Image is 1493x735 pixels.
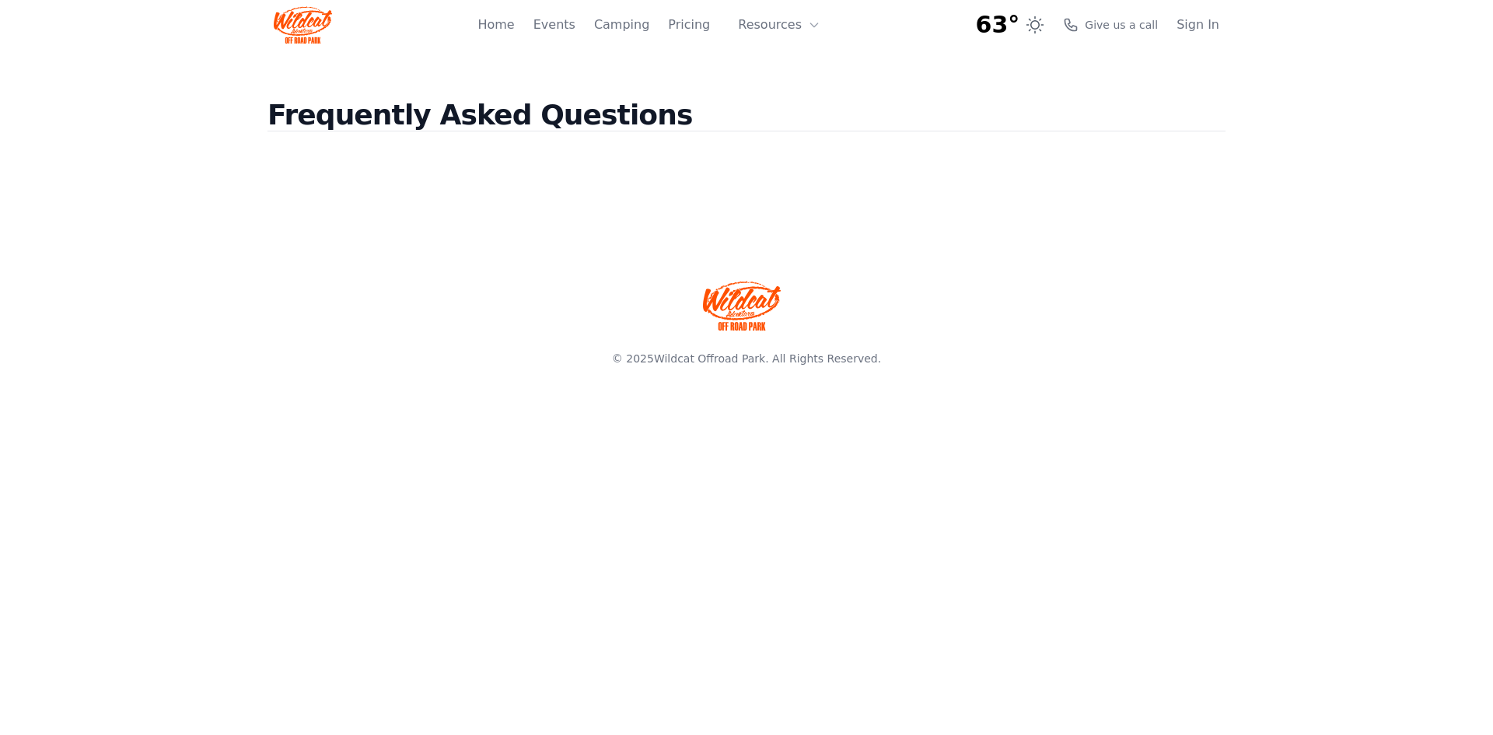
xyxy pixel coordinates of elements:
button: Resources [729,9,830,40]
span: 63° [976,11,1020,39]
a: Home [477,16,514,34]
img: Wildcat Logo [274,6,332,44]
img: Wildcat Offroad park [703,281,781,331]
a: Events [533,16,575,34]
h2: Frequently Asked Questions [267,100,1226,156]
span: © 2025 . All Rights Reserved. [612,352,881,365]
a: Give us a call [1063,17,1158,33]
span: Give us a call [1085,17,1158,33]
a: Wildcat Offroad Park [654,352,765,365]
a: Pricing [668,16,710,34]
a: Sign In [1177,16,1219,34]
a: Camping [594,16,649,34]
